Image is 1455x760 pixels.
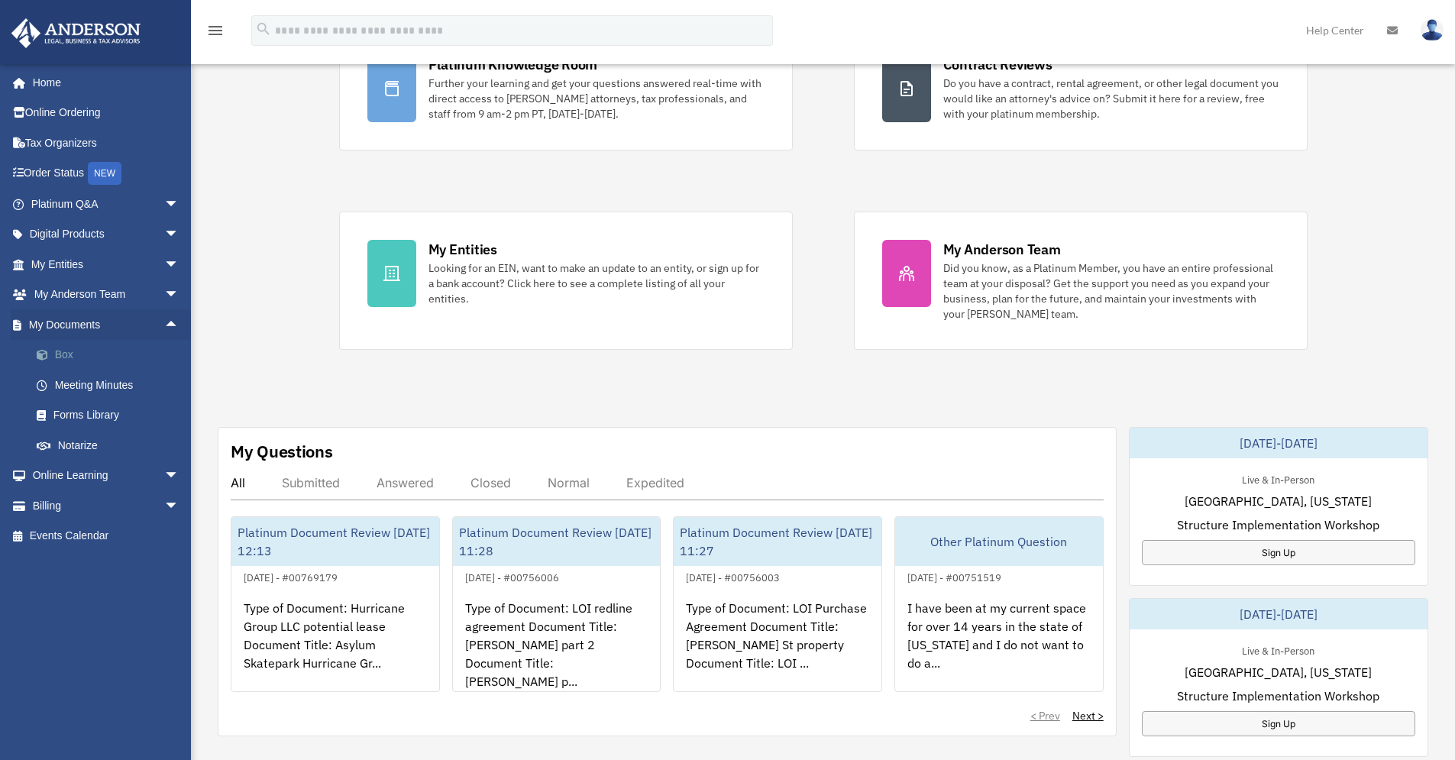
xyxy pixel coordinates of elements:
a: Platinum Knowledge Room Further your learning and get your questions answered real-time with dire... [339,27,793,150]
div: Live & In-Person [1230,642,1327,658]
span: [GEOGRAPHIC_DATA], [US_STATE] [1185,663,1372,681]
div: Answered [377,475,434,490]
div: Did you know, as a Platinum Member, you have an entire professional team at your disposal? Get th... [943,260,1279,322]
div: Platinum Document Review [DATE] 11:27 [674,517,881,566]
a: menu [206,27,225,40]
div: Live & In-Person [1230,471,1327,487]
div: I have been at my current space for over 14 years in the state of [US_STATE] and I do not want to... [895,587,1103,706]
a: Online Learningarrow_drop_down [11,461,202,491]
div: [DATE] - #00751519 [895,568,1014,584]
span: arrow_drop_down [164,461,195,492]
span: arrow_drop_up [164,309,195,341]
div: Platinum Knowledge Room [428,55,598,74]
a: Platinum Q&Aarrow_drop_down [11,189,202,219]
div: [DATE]-[DATE] [1130,599,1428,629]
span: arrow_drop_down [164,280,195,311]
div: My Anderson Team [943,240,1061,259]
div: Platinum Document Review [DATE] 12:13 [231,517,439,566]
i: search [255,21,272,37]
a: Billingarrow_drop_down [11,490,202,521]
a: Home [11,67,195,98]
a: Platinum Document Review [DATE] 12:13[DATE] - #00769179Type of Document: Hurricane Group LLC pote... [231,516,440,692]
span: arrow_drop_down [164,189,195,220]
a: Contract Reviews Do you have a contract, rental agreement, or other legal document you would like... [854,27,1308,150]
span: Structure Implementation Workshop [1177,516,1379,534]
i: menu [206,21,225,40]
div: Closed [470,475,511,490]
a: Online Ordering [11,98,202,128]
div: Submitted [282,475,340,490]
span: Structure Implementation Workshop [1177,687,1379,705]
div: [DATE] - #00756003 [674,568,792,584]
a: Tax Organizers [11,128,202,158]
a: Box [21,340,202,370]
a: My Entitiesarrow_drop_down [11,249,202,280]
a: My Documentsarrow_drop_up [11,309,202,340]
a: Forms Library [21,400,202,431]
div: [DATE] - #00756006 [453,568,571,584]
div: NEW [88,162,121,185]
a: Notarize [21,430,202,461]
a: Sign Up [1142,540,1415,565]
div: Platinum Document Review [DATE] 11:28 [453,517,661,566]
a: Events Calendar [11,521,202,551]
div: Do you have a contract, rental agreement, or other legal document you would like an attorney's ad... [943,76,1279,121]
div: My Entities [428,240,497,259]
img: Anderson Advisors Platinum Portal [7,18,145,48]
a: My Anderson Teamarrow_drop_down [11,280,202,310]
img: User Pic [1421,19,1444,41]
div: Type of Document: Hurricane Group LLC potential lease Document Title: Asylum Skatepark Hurricane ... [231,587,439,706]
div: Contract Reviews [943,55,1052,74]
a: Digital Productsarrow_drop_down [11,219,202,250]
div: All [231,475,245,490]
a: Next > [1072,708,1104,723]
div: [DATE]-[DATE] [1130,428,1428,458]
a: Platinum Document Review [DATE] 11:27[DATE] - #00756003Type of Document: LOI Purchase Agreement D... [673,516,882,692]
span: arrow_drop_down [164,249,195,280]
div: Normal [548,475,590,490]
a: Order StatusNEW [11,158,202,189]
div: Other Platinum Question [895,517,1103,566]
div: Further your learning and get your questions answered real-time with direct access to [PERSON_NAM... [428,76,765,121]
div: Expedited [626,475,684,490]
span: arrow_drop_down [164,219,195,251]
div: Looking for an EIN, want to make an update to an entity, or sign up for a bank account? Click her... [428,260,765,306]
a: Meeting Minutes [21,370,202,400]
div: My Questions [231,440,333,463]
a: My Entities Looking for an EIN, want to make an update to an entity, or sign up for a bank accoun... [339,212,793,350]
div: Type of Document: LOI Purchase Agreement Document Title: [PERSON_NAME] St property Document Title... [674,587,881,706]
span: [GEOGRAPHIC_DATA], [US_STATE] [1185,492,1372,510]
div: Type of Document: LOI redline agreement Document Title: [PERSON_NAME] part 2 Document Title: [PER... [453,587,661,706]
a: Platinum Document Review [DATE] 11:28[DATE] - #00756006Type of Document: LOI redline agreement Do... [452,516,661,692]
span: arrow_drop_down [164,490,195,522]
a: Sign Up [1142,711,1415,736]
a: Other Platinum Question[DATE] - #00751519I have been at my current space for over 14 years in the... [894,516,1104,692]
div: [DATE] - #00769179 [231,568,350,584]
a: My Anderson Team Did you know, as a Platinum Member, you have an entire professional team at your... [854,212,1308,350]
